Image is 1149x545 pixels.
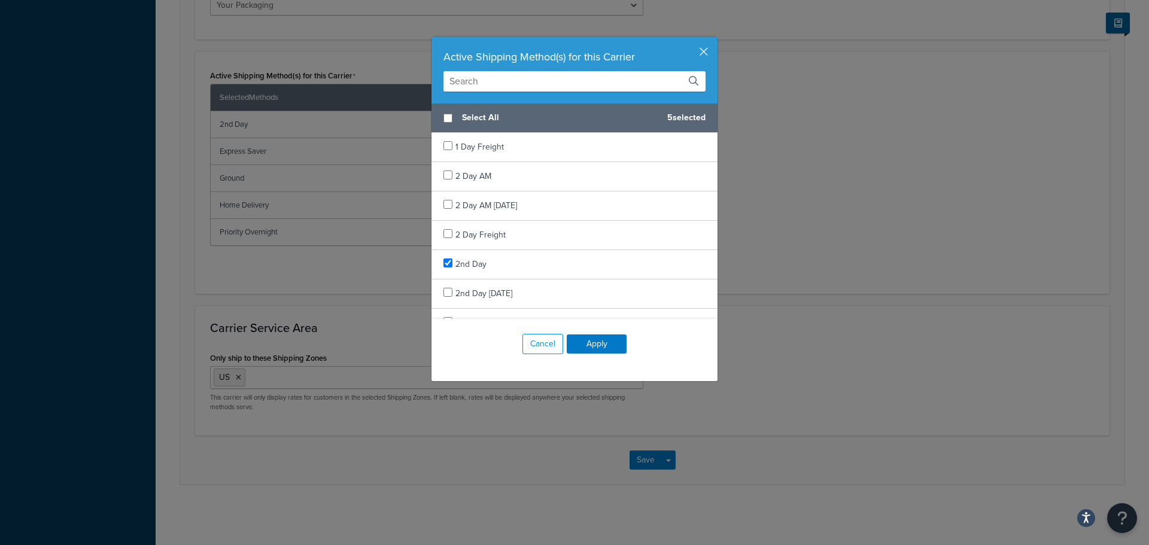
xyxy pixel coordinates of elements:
[455,141,504,153] span: 1 Day Freight
[455,316,506,329] span: 3 Day Freight
[455,199,517,212] span: 2 Day AM [DATE]
[443,71,706,92] input: Search
[567,334,627,354] button: Apply
[431,103,718,133] div: 5 selected
[462,109,658,126] span: Select All
[455,170,491,182] span: 2 Day AM
[455,287,512,300] span: 2nd Day [DATE]
[522,334,563,354] button: Cancel
[455,258,487,270] span: 2nd Day
[455,229,506,241] span: 2 Day Freight
[443,48,706,65] div: Active Shipping Method(s) for this Carrier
